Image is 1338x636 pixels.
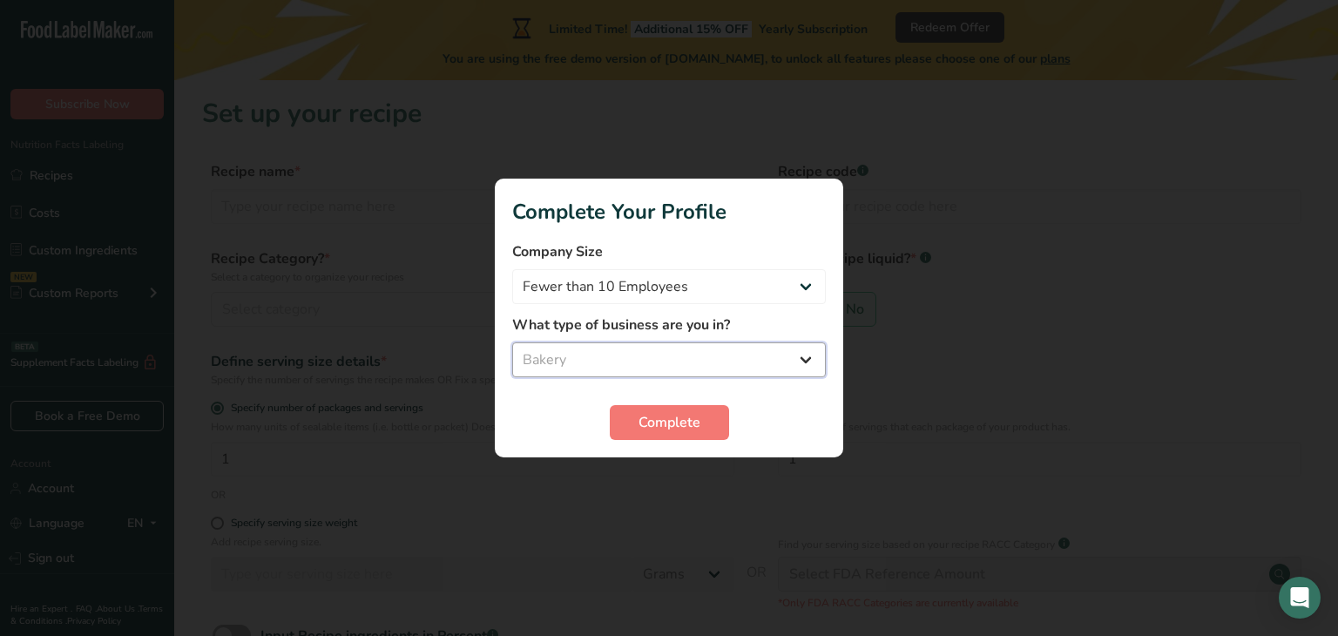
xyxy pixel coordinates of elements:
[610,405,729,440] button: Complete
[1279,577,1321,619] div: Open Intercom Messenger
[512,196,826,227] h1: Complete Your Profile
[639,412,700,433] span: Complete
[512,315,826,335] label: What type of business are you in?
[512,241,826,262] label: Company Size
